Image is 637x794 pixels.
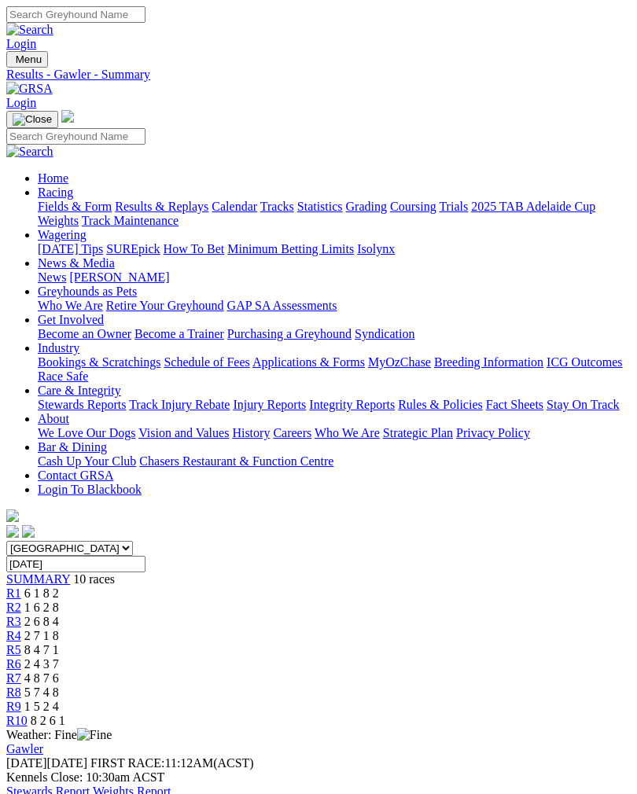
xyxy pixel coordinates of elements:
[6,629,21,642] span: R4
[6,714,28,727] a: R10
[6,51,48,68] button: Toggle navigation
[6,509,19,522] img: logo-grsa-white.png
[90,756,164,770] span: FIRST RACE:
[6,756,87,770] span: [DATE]
[61,110,74,123] img: logo-grsa-white.png
[38,214,79,227] a: Weights
[6,756,47,770] span: [DATE]
[252,355,365,369] a: Applications & Forms
[38,270,66,284] a: News
[134,327,224,340] a: Become a Trainer
[24,629,59,642] span: 2 7 1 8
[38,313,104,326] a: Get Involved
[106,242,160,255] a: SUREpick
[138,426,229,439] a: Vision and Values
[73,572,115,586] span: 10 races
[38,454,631,469] div: Bar & Dining
[24,643,59,656] span: 8 4 7 1
[38,285,137,298] a: Greyhounds as Pets
[6,728,112,741] span: Weather: Fine
[38,412,69,425] a: About
[6,572,70,586] a: SUMMARY
[38,469,113,482] a: Contact GRSA
[69,270,169,284] a: [PERSON_NAME]
[24,615,59,628] span: 2 6 8 4
[212,200,257,213] a: Calendar
[227,299,337,312] a: GAP SA Assessments
[38,341,79,355] a: Industry
[82,214,179,227] a: Track Maintenance
[24,671,59,685] span: 4 8 7 6
[383,426,453,439] a: Strategic Plan
[232,426,270,439] a: History
[355,327,414,340] a: Syndication
[6,111,58,128] button: Toggle navigation
[38,256,115,270] a: News & Media
[357,242,395,255] a: Isolynx
[38,398,631,412] div: Care & Integrity
[297,200,343,213] a: Statistics
[38,454,136,468] a: Cash Up Your Club
[38,200,112,213] a: Fields & Form
[6,68,631,82] a: Results - Gawler - Summary
[233,398,306,411] a: Injury Reports
[38,242,103,255] a: [DATE] Tips
[434,355,543,369] a: Breeding Information
[24,686,59,699] span: 5 7 4 8
[6,615,21,628] a: R3
[6,742,43,755] a: Gawler
[273,426,311,439] a: Careers
[6,586,21,600] a: R1
[38,369,88,383] a: Race Safe
[6,686,21,699] a: R8
[456,426,530,439] a: Privacy Policy
[164,355,249,369] a: Schedule of Fees
[346,200,387,213] a: Grading
[6,643,21,656] a: R5
[90,756,254,770] span: 11:12AM(ACST)
[368,355,431,369] a: MyOzChase
[24,586,59,600] span: 6 1 8 2
[38,483,142,496] a: Login To Blackbook
[6,657,21,671] a: R6
[38,327,631,341] div: Get Involved
[24,700,59,713] span: 1 5 2 4
[547,398,619,411] a: Stay On Track
[398,398,483,411] a: Rules & Policies
[227,327,352,340] a: Purchasing a Greyhound
[24,657,59,671] span: 2 4 3 7
[390,200,436,213] a: Coursing
[38,426,631,440] div: About
[38,270,631,285] div: News & Media
[38,398,126,411] a: Stewards Reports
[106,299,224,312] a: Retire Your Greyhound
[6,128,145,145] input: Search
[38,171,68,185] a: Home
[6,671,21,685] a: R7
[6,82,53,96] img: GRSA
[139,454,333,468] a: Chasers Restaurant & Function Centre
[315,426,380,439] a: Who We Are
[16,53,42,65] span: Menu
[547,355,622,369] a: ICG Outcomes
[13,113,52,126] img: Close
[129,398,230,411] a: Track Injury Rebate
[6,37,36,50] a: Login
[260,200,294,213] a: Tracks
[38,384,121,397] a: Care & Integrity
[6,23,53,37] img: Search
[471,200,595,213] a: 2025 TAB Adelaide Cup
[309,398,395,411] a: Integrity Reports
[6,601,21,614] a: R2
[38,426,135,439] a: We Love Our Dogs
[38,242,631,256] div: Wagering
